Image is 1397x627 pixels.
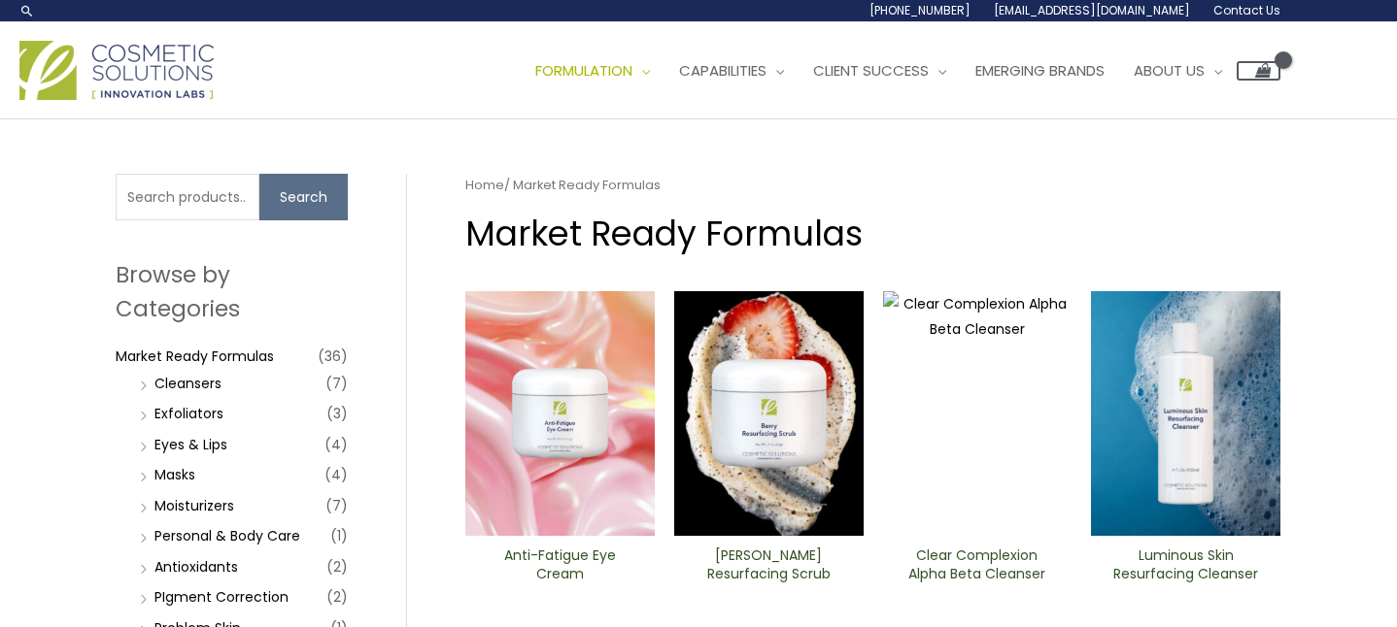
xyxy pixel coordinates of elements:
[116,346,274,366] a: Market Ready Formulas
[899,546,1055,590] a: Clear Complexion Alpha Beta ​Cleanser
[19,41,214,100] img: Cosmetic Solutions Logo
[326,400,348,427] span: (3)
[1134,60,1205,81] span: About Us
[1213,2,1280,18] span: Contact Us
[465,291,655,536] img: Anti Fatigue Eye Cream
[535,60,632,81] span: Formulation
[325,492,348,519] span: (7)
[465,210,1280,257] h1: Market Ready Formulas
[506,42,1280,100] nav: Site Navigation
[154,587,289,607] a: PIgment Correction
[154,496,234,515] a: Moisturizers
[813,60,929,81] span: Client Success
[869,2,971,18] span: [PHONE_NUMBER]
[154,374,221,393] a: Cleansers
[664,42,799,100] a: Capabilities
[994,2,1190,18] span: [EMAIL_ADDRESS][DOMAIN_NAME]
[1107,546,1264,583] h2: Luminous Skin Resurfacing ​Cleanser
[325,370,348,397] span: (7)
[899,546,1055,583] h2: Clear Complexion Alpha Beta ​Cleanser
[1107,546,1264,590] a: Luminous Skin Resurfacing ​Cleanser
[691,546,847,583] h2: [PERSON_NAME] Resurfacing Scrub
[975,60,1105,81] span: Emerging Brands
[324,431,348,458] span: (4)
[324,461,348,488] span: (4)
[521,42,664,100] a: Formulation
[154,404,223,423] a: Exfoliators
[482,546,638,583] h2: Anti-Fatigue Eye Cream
[318,343,348,370] span: (36)
[116,258,348,324] h2: Browse by Categories
[330,522,348,549] span: (1)
[691,546,847,590] a: [PERSON_NAME] Resurfacing Scrub
[154,526,300,545] a: Personal & Body Care
[154,465,195,484] a: Masks
[799,42,961,100] a: Client Success
[1119,42,1237,100] a: About Us
[883,291,1073,536] img: Clear Complexion Alpha Beta ​Cleanser
[679,60,767,81] span: Capabilities
[674,291,864,536] img: Berry Resurfacing Scrub
[326,553,348,580] span: (2)
[1091,291,1280,536] img: Luminous Skin Resurfacing ​Cleanser
[116,174,259,220] input: Search products…
[1237,61,1280,81] a: View Shopping Cart, empty
[154,557,238,577] a: Antioxidants
[326,583,348,610] span: (2)
[465,174,1280,197] nav: Breadcrumb
[482,546,638,590] a: Anti-Fatigue Eye Cream
[961,42,1119,100] a: Emerging Brands
[154,435,227,454] a: Eyes & Lips
[465,176,504,194] a: Home
[259,174,348,220] button: Search
[19,3,35,18] a: Search icon link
